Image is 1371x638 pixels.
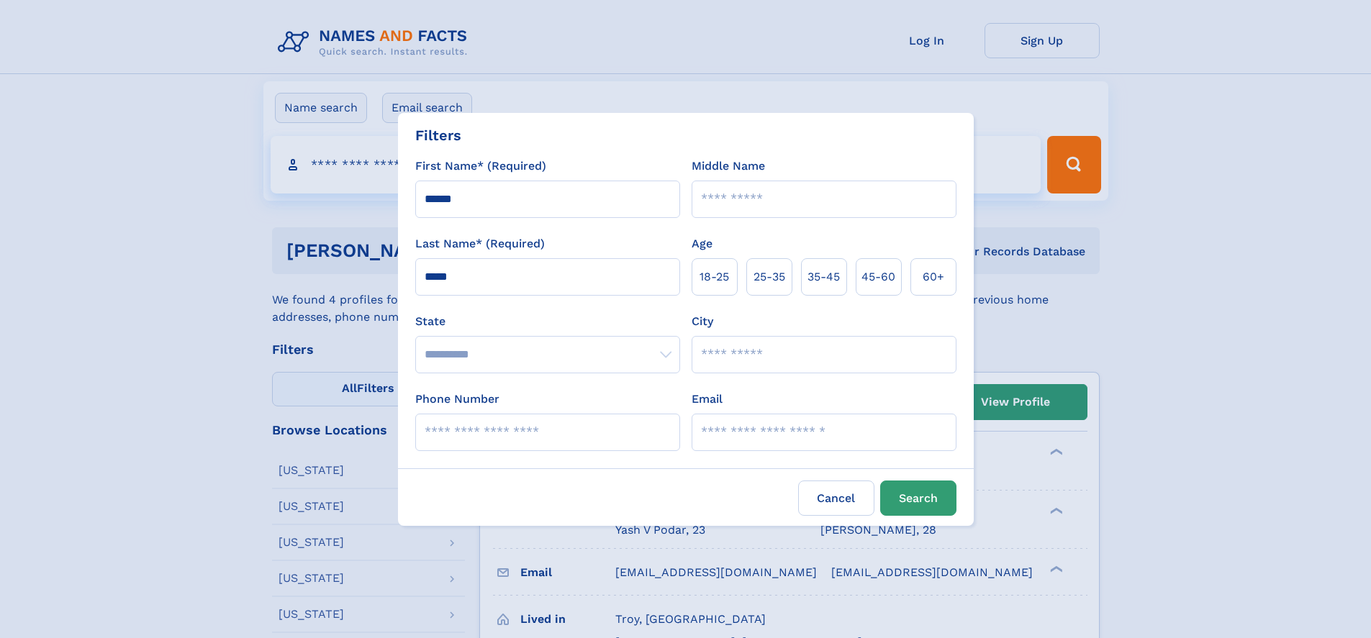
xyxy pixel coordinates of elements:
span: 25‑35 [754,268,785,286]
label: Last Name* (Required) [415,235,545,252]
button: Search [880,480,956,516]
label: Middle Name [692,158,765,175]
label: Phone Number [415,391,499,408]
span: 45‑60 [861,268,895,286]
span: 35‑45 [807,268,840,286]
span: 18‑25 [700,268,729,286]
div: Filters [415,124,461,146]
label: First Name* (Required) [415,158,546,175]
label: Cancel [798,480,874,516]
span: 60+ [923,268,944,286]
label: City [692,313,713,330]
label: State [415,313,680,330]
label: Email [692,391,723,408]
label: Age [692,235,712,252]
